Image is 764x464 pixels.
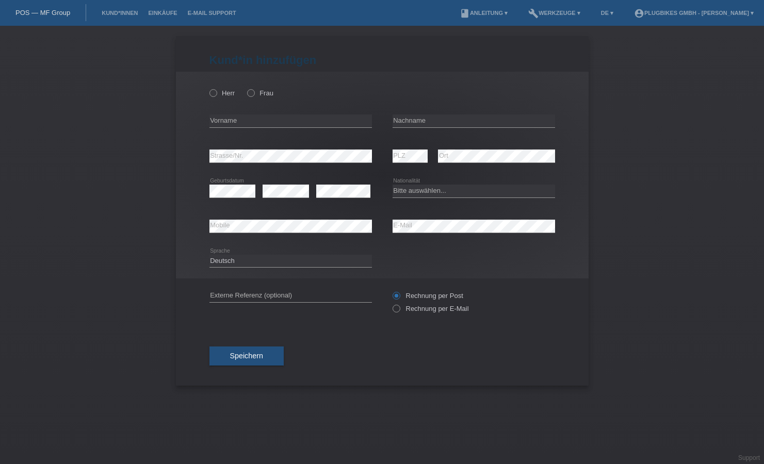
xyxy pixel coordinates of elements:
[209,89,216,96] input: Herr
[393,292,463,300] label: Rechnung per Post
[393,305,399,318] input: Rechnung per E-Mail
[634,8,644,19] i: account_circle
[96,10,143,16] a: Kund*innen
[393,292,399,305] input: Rechnung per Post
[454,10,513,16] a: bookAnleitung ▾
[247,89,273,97] label: Frau
[247,89,254,96] input: Frau
[596,10,619,16] a: DE ▾
[15,9,70,16] a: POS — MF Group
[738,454,760,461] a: Support
[230,352,263,360] span: Speichern
[393,305,469,312] label: Rechnung per E-Mail
[460,8,470,19] i: book
[143,10,182,16] a: Einkäufe
[209,89,235,97] label: Herr
[183,10,241,16] a: E-Mail Support
[209,346,284,366] button: Speichern
[523,10,586,16] a: buildWerkzeuge ▾
[629,10,759,16] a: account_circlePlugBikes GmbH - [PERSON_NAME] ▾
[209,54,555,67] h1: Kund*in hinzufügen
[528,8,539,19] i: build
